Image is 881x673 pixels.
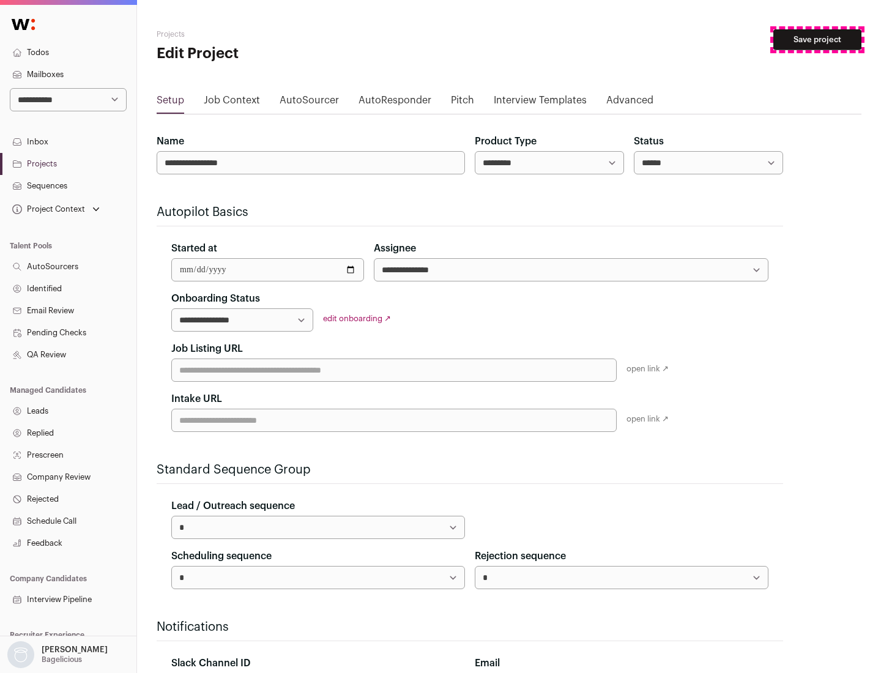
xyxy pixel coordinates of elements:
[157,204,783,221] h2: Autopilot Basics
[280,93,339,113] a: AutoSourcer
[323,314,391,322] a: edit onboarding ↗
[374,241,416,256] label: Assignee
[157,29,392,39] h2: Projects
[634,134,664,149] label: Status
[5,12,42,37] img: Wellfound
[157,461,783,478] h2: Standard Sequence Group
[10,201,102,218] button: Open dropdown
[157,134,184,149] label: Name
[475,549,566,563] label: Rejection sequence
[451,93,474,113] a: Pitch
[5,641,110,668] button: Open dropdown
[157,93,184,113] a: Setup
[10,204,85,214] div: Project Context
[171,291,260,306] label: Onboarding Status
[171,392,222,406] label: Intake URL
[171,499,295,513] label: Lead / Outreach sequence
[475,134,537,149] label: Product Type
[157,44,392,64] h1: Edit Project
[204,93,260,113] a: Job Context
[42,645,108,655] p: [PERSON_NAME]
[7,641,34,668] img: nopic.png
[359,93,431,113] a: AutoResponder
[606,93,653,113] a: Advanced
[773,29,861,50] button: Save project
[157,619,783,636] h2: Notifications
[42,655,82,664] p: Bagelicious
[171,656,250,671] label: Slack Channel ID
[475,656,768,671] div: Email
[171,549,272,563] label: Scheduling sequence
[171,341,243,356] label: Job Listing URL
[494,93,587,113] a: Interview Templates
[171,241,217,256] label: Started at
